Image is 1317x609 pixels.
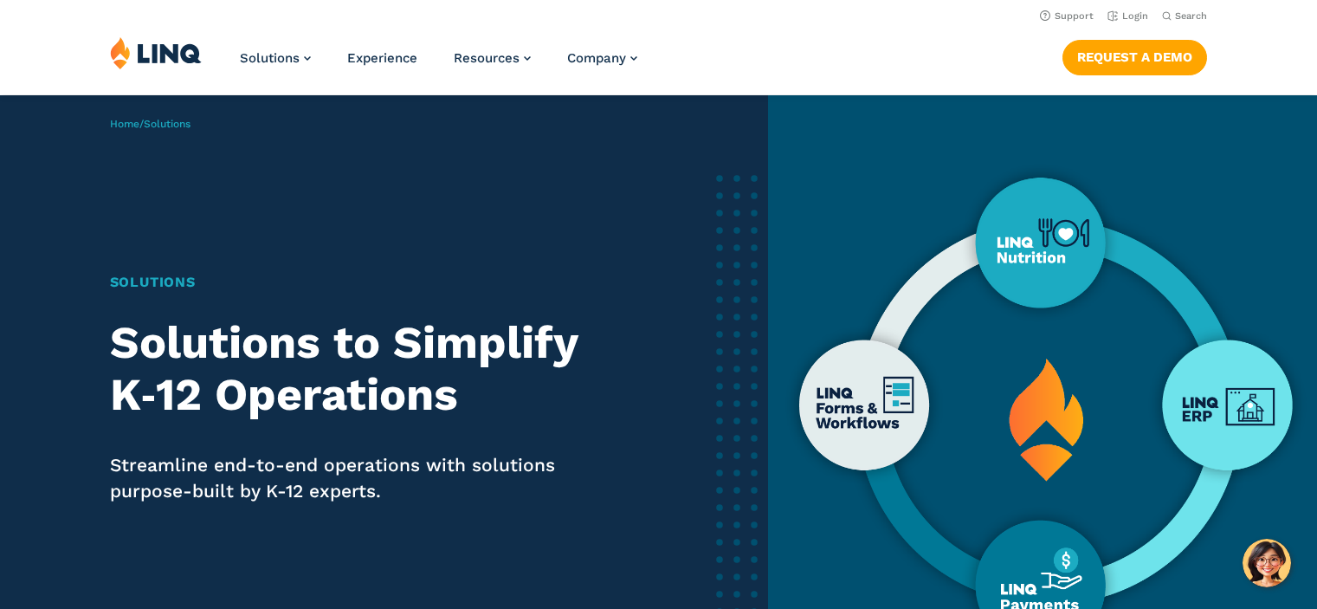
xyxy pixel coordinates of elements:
a: Experience [347,50,417,66]
button: Open Search Bar [1162,10,1207,23]
nav: Primary Navigation [240,36,637,94]
span: Solutions [144,118,190,130]
span: Search [1175,10,1207,22]
span: Resources [454,50,520,66]
a: Resources [454,50,531,66]
nav: Button Navigation [1062,36,1207,75]
a: Company [567,50,637,66]
span: / [110,118,190,130]
h1: Solutions [110,272,629,293]
p: Streamline end-to-end operations with solutions purpose-built by K-12 experts. [110,452,629,504]
a: Request a Demo [1062,40,1207,75]
a: Solutions [240,50,311,66]
a: Login [1107,10,1148,22]
img: LINQ | K‑12 Software [110,36,202,69]
h2: Solutions to Simplify K‑12 Operations [110,317,629,421]
a: Support [1040,10,1094,22]
a: Home [110,118,139,130]
span: Company [567,50,626,66]
span: Solutions [240,50,300,66]
button: Hello, have a question? Let’s chat. [1243,539,1291,587]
